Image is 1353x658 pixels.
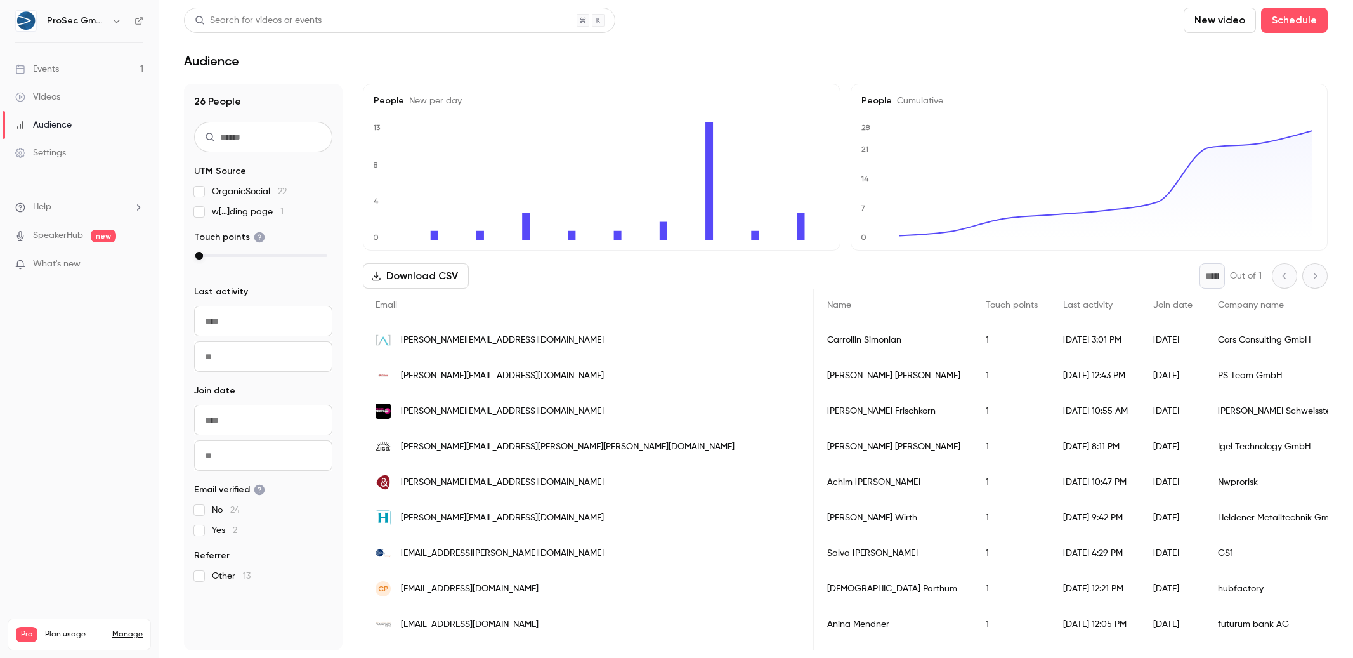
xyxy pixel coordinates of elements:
div: [DATE] 12:43 PM [1050,358,1141,393]
div: [DATE] [1141,500,1205,536]
img: binzel-abicor.com [376,404,391,419]
span: 1 [280,207,284,216]
div: [DATE] 12:21 PM [1050,571,1141,607]
span: Join date [194,385,235,397]
span: [EMAIL_ADDRESS][DOMAIN_NAME] [401,618,539,631]
h5: People [374,95,830,107]
div: [PERSON_NAME] [PERSON_NAME] [814,358,973,393]
h6: ProSec GmbH [47,15,107,27]
span: Last activity [1063,301,1113,310]
div: [DATE] 8:11 PM [1050,429,1141,464]
div: max [195,252,203,260]
div: 1 [973,358,1050,393]
div: [DATE] [1141,607,1205,642]
span: Join date [1153,301,1193,310]
img: ProSec GmbH [16,11,36,31]
div: 1 [973,571,1050,607]
input: From [194,405,332,435]
div: [DATE] 9:42 PM [1050,500,1141,536]
span: Email [376,301,397,310]
div: [DATE] [1141,429,1205,464]
div: [DATE] [1141,393,1205,429]
button: Schedule [1261,8,1328,33]
span: CP [378,583,389,595]
img: gs1.de [376,546,391,561]
div: [DATE] 4:29 PM [1050,536,1141,571]
img: igel.com [376,439,391,454]
a: Manage [112,629,143,640]
div: [PERSON_NAME] Frischkorn [814,393,973,429]
div: [DATE] [1141,536,1205,571]
text: 14 [861,174,869,183]
span: 22 [278,187,287,196]
div: [DATE] [1141,358,1205,393]
div: [DATE] 3:01 PM [1050,322,1141,358]
h1: Audience [184,53,239,69]
text: 13 [373,123,381,132]
div: 1 [973,322,1050,358]
div: 1 [973,500,1050,536]
div: [DEMOGRAPHIC_DATA] Parthum [814,571,973,607]
span: new [91,230,116,242]
input: To [194,440,332,471]
span: Email verified [194,484,265,496]
div: 1 [973,393,1050,429]
input: From [194,306,332,336]
span: [PERSON_NAME][EMAIL_ADDRESS][DOMAIN_NAME] [401,405,604,418]
span: Help [33,201,51,214]
span: Cumulative [892,96,943,105]
button: Download CSV [363,263,469,289]
span: Other [212,570,251,582]
span: OrganicSocial [212,185,287,198]
span: [PERSON_NAME][EMAIL_ADDRESS][DOMAIN_NAME] [401,334,604,347]
div: [DATE] 10:55 AM [1050,393,1141,429]
div: 1 [973,464,1050,500]
span: [PERSON_NAME][EMAIL_ADDRESS][DOMAIN_NAME] [401,369,604,383]
span: Company name [1218,301,1284,310]
div: [PERSON_NAME] [PERSON_NAME] [814,429,973,464]
span: [PERSON_NAME][EMAIL_ADDRESS][DOMAIN_NAME] [401,476,604,489]
img: nw-assekuranz.de [376,475,391,490]
div: Events [15,63,59,76]
span: Last activity [194,286,248,298]
span: [EMAIL_ADDRESS][DOMAIN_NAME] [401,582,539,596]
span: 13 [243,572,251,581]
a: SpeakerHub [33,229,83,242]
li: help-dropdown-opener [15,201,143,214]
div: Salva [PERSON_NAME] [814,536,973,571]
text: 4 [374,197,379,206]
span: Name [827,301,851,310]
text: 8 [373,161,378,169]
text: 7 [861,204,865,213]
div: Carrollin Simonian [814,322,973,358]
input: To [194,341,332,372]
img: hmt-automotive.com [376,510,391,525]
div: Settings [15,147,66,159]
h5: People [861,95,1317,107]
div: Videos [15,91,60,103]
text: 0 [861,233,866,242]
span: w[…]ding page [212,206,284,218]
div: 1 [973,536,1050,571]
button: New video [1184,8,1256,33]
div: [PERSON_NAME] Wirth [814,500,973,536]
text: 0 [373,233,379,242]
text: 21 [861,145,868,154]
span: Touch points [986,301,1038,310]
div: [DATE] 12:05 PM [1050,607,1141,642]
span: [PERSON_NAME][EMAIL_ADDRESS][PERSON_NAME][PERSON_NAME][DOMAIN_NAME] [401,440,735,454]
h1: 26 People [194,94,332,109]
img: ps-team.de [376,368,391,383]
span: Pro [16,627,37,642]
span: 24 [230,506,240,515]
div: 1 [973,607,1050,642]
span: Referrer [194,549,230,562]
div: [DATE] [1141,464,1205,500]
text: 28 [861,123,870,132]
div: Achim [PERSON_NAME] [814,464,973,500]
div: 1 [973,429,1050,464]
span: [EMAIL_ADDRESS][PERSON_NAME][DOMAIN_NAME] [401,547,604,560]
span: UTM Source [194,165,246,178]
img: cors-consulting.de [376,332,391,348]
div: Anina Mendner [814,607,973,642]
